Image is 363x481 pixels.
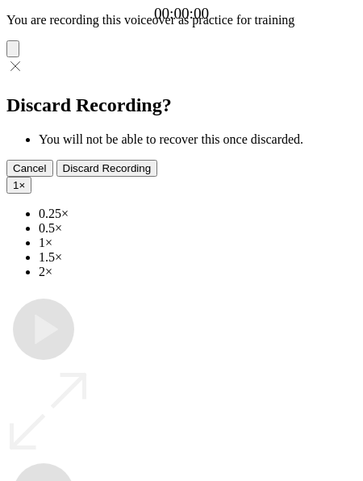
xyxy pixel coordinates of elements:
p: You are recording this voiceover as practice for training [6,13,357,27]
span: 1 [13,179,19,191]
button: 1× [6,177,31,194]
button: Cancel [6,160,53,177]
li: 1× [39,236,357,250]
li: 0.25× [39,207,357,221]
a: 00:00:00 [154,5,209,23]
li: 1.5× [39,250,357,265]
li: You will not be able to recover this once discarded. [39,132,357,147]
li: 0.5× [39,221,357,236]
button: Discard Recording [56,160,158,177]
h2: Discard Recording? [6,94,357,116]
li: 2× [39,265,357,279]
